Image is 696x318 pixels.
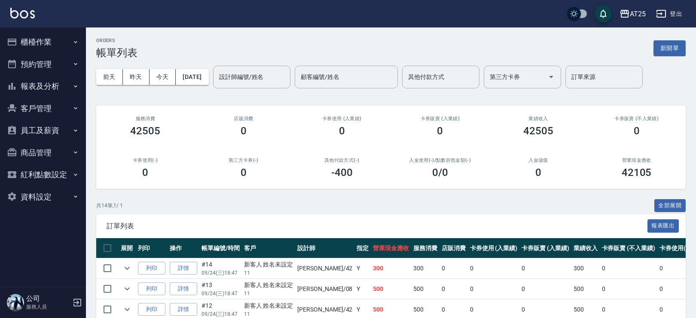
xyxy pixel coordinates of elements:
h2: 卡券販賣 (入業績) [401,116,479,121]
h2: 卡券使用 (入業績) [303,116,381,121]
a: 詳情 [170,282,197,296]
button: 商品管理 [3,142,82,164]
h3: 42505 [523,125,553,137]
button: 昨天 [123,69,150,85]
td: 500 [571,279,600,299]
button: expand row [121,303,134,316]
span: 訂單列表 [107,222,647,230]
td: 300 [371,258,411,279]
button: 登出 [653,6,686,22]
button: 今天 [150,69,176,85]
td: 0 [519,258,571,279]
p: 09/24 (三) 18:47 [201,269,240,277]
h3: 0 [535,167,541,179]
th: 業績收入 [571,238,600,258]
td: 0 [600,258,657,279]
button: 資料設定 [3,186,82,208]
td: #13 [199,279,242,299]
button: 客戶管理 [3,97,82,120]
td: 0 [657,279,693,299]
img: Logo [10,8,35,18]
th: 展開 [119,238,136,258]
button: Open [544,70,558,84]
a: 新開單 [653,44,686,52]
h2: 業績收入 [500,116,577,121]
h3: -400 [331,167,353,179]
h2: 第三方卡券(-) [205,157,283,163]
th: 營業現金應收 [371,238,411,258]
th: 列印 [136,238,168,258]
td: 500 [371,279,411,299]
td: 0 [657,258,693,279]
a: 詳情 [170,262,197,275]
h3: 0 [339,125,345,137]
h2: ORDERS [96,38,137,43]
div: 新客人 姓名未設定 [244,281,293,290]
h3: 0 [241,125,247,137]
h2: 其他付款方式(-) [303,157,381,163]
div: 新客人 姓名未設定 [244,301,293,310]
th: 指定 [354,238,371,258]
td: 0 [468,258,520,279]
th: 客戶 [242,238,296,258]
h3: 42105 [622,167,652,179]
th: 卡券使用 (入業績) [468,238,520,258]
button: 列印 [138,303,165,316]
button: 新開單 [653,40,686,56]
td: 0 [600,279,657,299]
p: 09/24 (三) 18:47 [201,290,240,297]
p: 11 [244,310,293,318]
div: 新客人 姓名未設定 [244,260,293,269]
button: AT25 [616,5,649,23]
h3: 0 /0 [432,167,448,179]
button: 列印 [138,262,165,275]
td: 300 [411,258,440,279]
button: 報表及分析 [3,75,82,97]
button: save [595,5,612,22]
h3: 帳單列表 [96,47,137,59]
a: 詳情 [170,303,197,316]
td: 0 [440,279,468,299]
h2: 入金儲值 [500,157,577,163]
h3: 0 [241,167,247,179]
td: 0 [468,279,520,299]
h3: 服務消費 [107,116,184,121]
td: Y [354,258,371,279]
p: 共 14 筆, 1 / 1 [96,202,123,209]
a: 報表匯出 [647,221,679,230]
td: 500 [411,279,440,299]
button: 全部展開 [654,199,686,212]
td: 0 [440,258,468,279]
th: 服務消費 [411,238,440,258]
button: 櫃檯作業 [3,31,82,53]
p: 11 [244,290,293,297]
button: expand row [121,282,134,295]
p: 服務人員 [26,303,70,311]
th: 卡券使用(-) [657,238,693,258]
button: 報表匯出 [647,219,679,233]
p: 11 [244,269,293,277]
button: 預約管理 [3,53,82,76]
td: Y [354,279,371,299]
th: 卡券販賣 (不入業績) [600,238,657,258]
td: [PERSON_NAME] /42 [295,258,354,279]
button: 員工及薪資 [3,119,82,142]
h5: 公司 [26,294,70,303]
th: 店販消費 [440,238,468,258]
button: 列印 [138,282,165,296]
th: 帳單編號/時間 [199,238,242,258]
button: [DATE] [176,69,208,85]
th: 設計師 [295,238,354,258]
h2: 卡券販賣 (不入業績) [598,116,675,121]
h2: 店販消費 [205,116,283,121]
button: expand row [121,262,134,275]
h2: 卡券使用(-) [107,157,184,163]
th: 操作 [168,238,199,258]
td: #14 [199,258,242,279]
h3: 0 [142,167,148,179]
h3: 42505 [130,125,160,137]
h3: 0 [437,125,443,137]
td: 300 [571,258,600,279]
td: [PERSON_NAME] /08 [295,279,354,299]
th: 卡券販賣 (入業績) [519,238,571,258]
